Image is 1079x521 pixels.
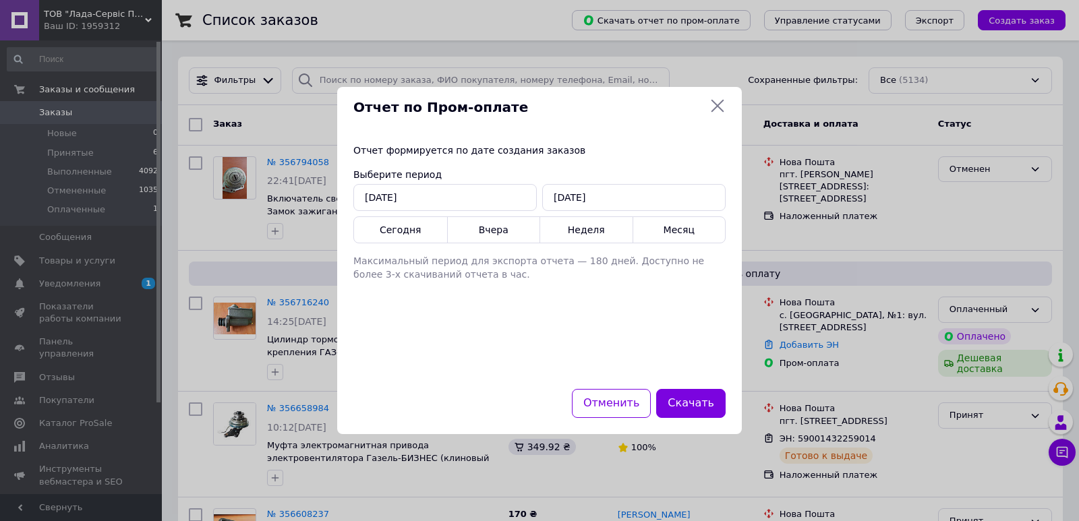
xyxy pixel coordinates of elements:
span: Максимальный период для экспорта отчета — 180 дней. Доступно не более 3-х скачиваний отчета в час. [353,255,704,280]
button: Сегодня [354,217,447,243]
button: Отменить [572,389,651,418]
button: Месяц [633,217,726,243]
span: Отчет по Пром-оплате [353,98,704,117]
button: Скачать [656,389,726,418]
div: Выберите период [353,168,726,181]
button: Вчера [448,217,540,243]
div: Отчет формируется по дате создания заказов [353,144,726,157]
button: Неделя [540,217,633,243]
